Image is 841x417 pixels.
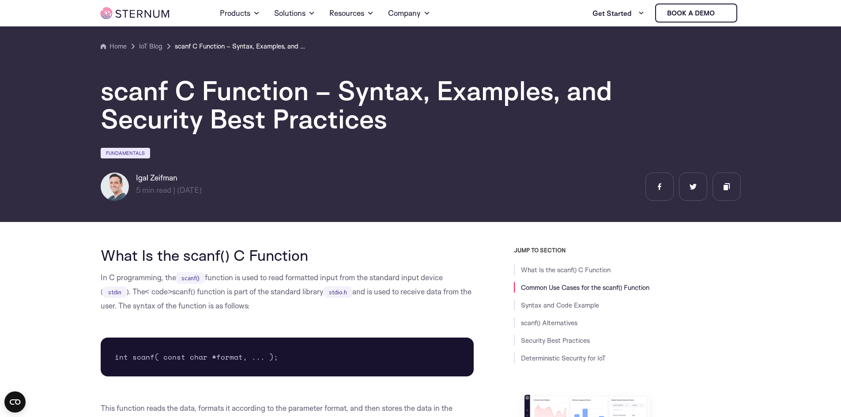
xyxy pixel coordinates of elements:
[101,8,169,19] img: sternum iot
[101,148,150,158] a: Fundamentals
[521,283,649,292] a: Common Use Cases for the scanf() Function
[101,41,127,52] a: Home
[176,272,205,284] code: scanf()
[521,319,577,327] a: scanf() Alternatives
[655,4,737,23] a: Book a demo
[101,173,129,201] img: Igal Zeifman
[136,185,140,195] span: 5
[514,247,741,254] h3: JUMP TO SECTION
[718,10,725,17] img: sternum iot
[136,185,175,195] span: min read |
[521,354,606,362] a: Deterministic Security for IoT
[177,185,202,195] span: [DATE]
[274,1,315,26] a: Solutions
[101,270,474,313] p: In C programming, the function is used to read formatted input from the standard input device ( )...
[101,247,474,263] h2: What Is the scanf() C Function
[4,391,26,413] button: Open CMP widget
[324,286,352,298] code: stdio.h
[388,1,430,26] a: Company
[521,301,599,309] a: Syntax and Code Example
[139,41,162,52] a: IoT Blog
[592,4,645,22] a: Get Started
[521,336,590,345] a: Security Best Practices
[101,338,474,376] pre: int scanf( const char *format, ... );
[136,173,202,183] h6: Igal Zeifman
[521,266,611,274] a: What Is the scanf() C Function
[103,286,127,298] code: stdin
[175,41,307,52] a: scanf C Function – Syntax, Examples, and Security Best Practices
[220,1,260,26] a: Products
[329,1,374,26] a: Resources
[101,76,630,133] h1: scanf C Function – Syntax, Examples, and Security Best Practices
